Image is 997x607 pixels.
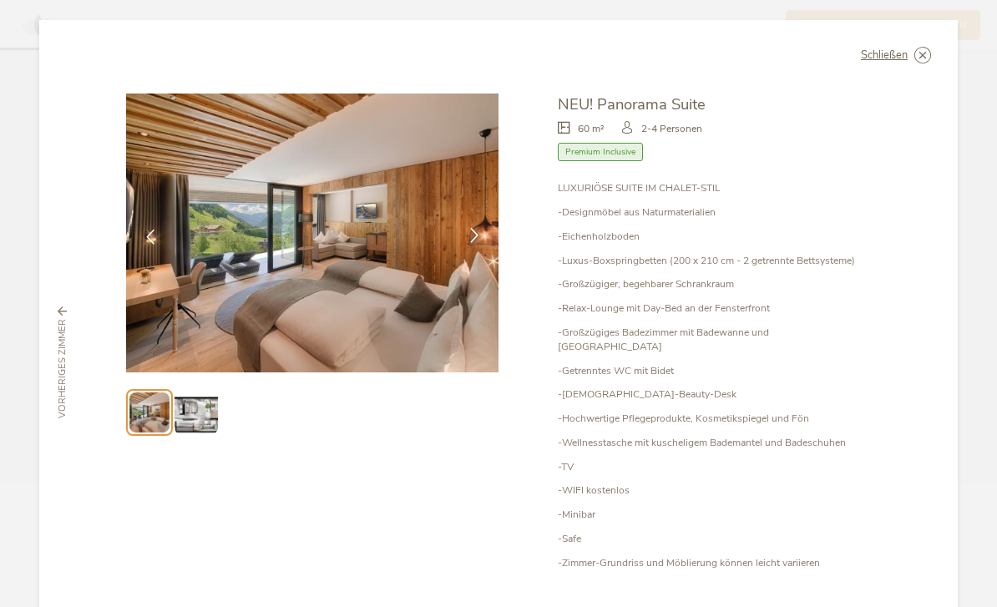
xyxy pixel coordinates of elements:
p: -Hochwertige Pflegeprodukte, Kosmetikspiegel und Fön [558,412,871,426]
p: -Großzügiger, begehbarer Schrankraum [558,277,871,291]
p: -Relax-Lounge mit Day-Bed an der Fensterfront [558,301,871,316]
p: -WIFI kostenlos [558,483,871,498]
img: Preview [175,391,217,433]
span: 2-4 Personen [641,122,702,136]
p: -Eichenholzboden [558,230,871,244]
p: -Designmöbel aus Naturmaterialien [558,205,871,220]
p: -Luxus-Boxspringbetten (200 x 210 cm - 2 getrennte Bettsysteme) [558,254,871,268]
span: Premium Inclusive [558,143,643,162]
span: vorheriges Zimmer [56,319,69,418]
span: 60 m² [578,122,605,136]
img: Preview [129,392,169,432]
p: -Wellnesstasche mit kuscheligem Bademantel und Badeschuhen [558,436,871,450]
span: Schließen [861,50,908,61]
p: -Großzügiges Badezimmer mit Badewanne und [GEOGRAPHIC_DATA] [558,326,871,354]
p: LUXURIÖSE SUITE IM CHALET-STIL [558,181,871,195]
p: -[DEMOGRAPHIC_DATA]-Beauty-Desk [558,387,871,402]
p: -Getrenntes WC mit Bidet [558,364,871,378]
img: NEU! Panorama Suite [126,94,498,372]
p: -TV [558,460,871,474]
span: NEU! Panorama Suite [558,94,706,114]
